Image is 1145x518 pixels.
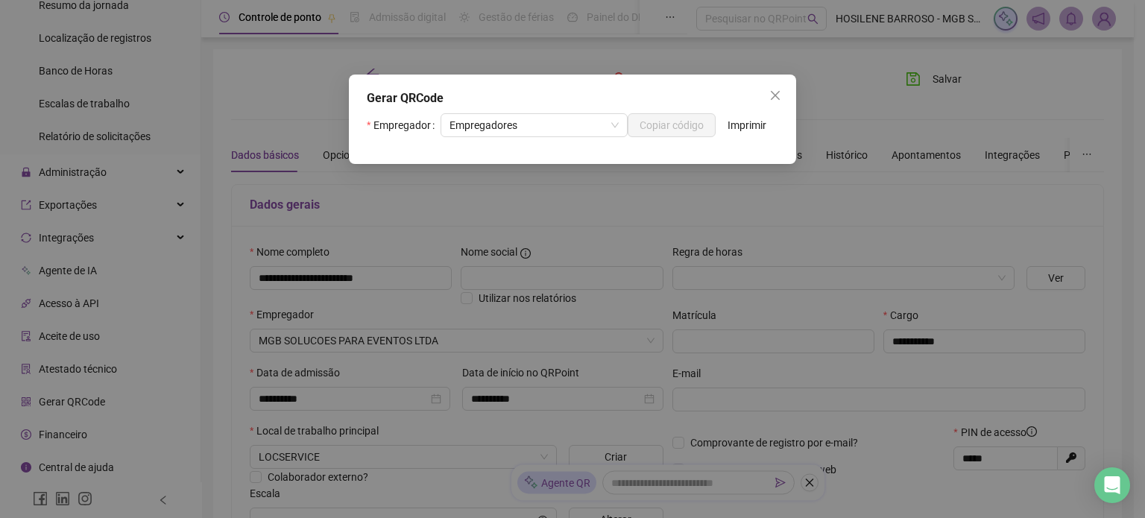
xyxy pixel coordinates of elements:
[1094,467,1130,503] div: Open Intercom Messenger
[763,83,787,107] button: Close
[367,89,778,107] div: Gerar QRCode
[769,89,781,101] span: close
[367,113,441,137] label: Empregador
[716,113,778,137] button: Imprimir
[450,114,619,136] span: Empregadores
[628,113,716,137] button: Copiar código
